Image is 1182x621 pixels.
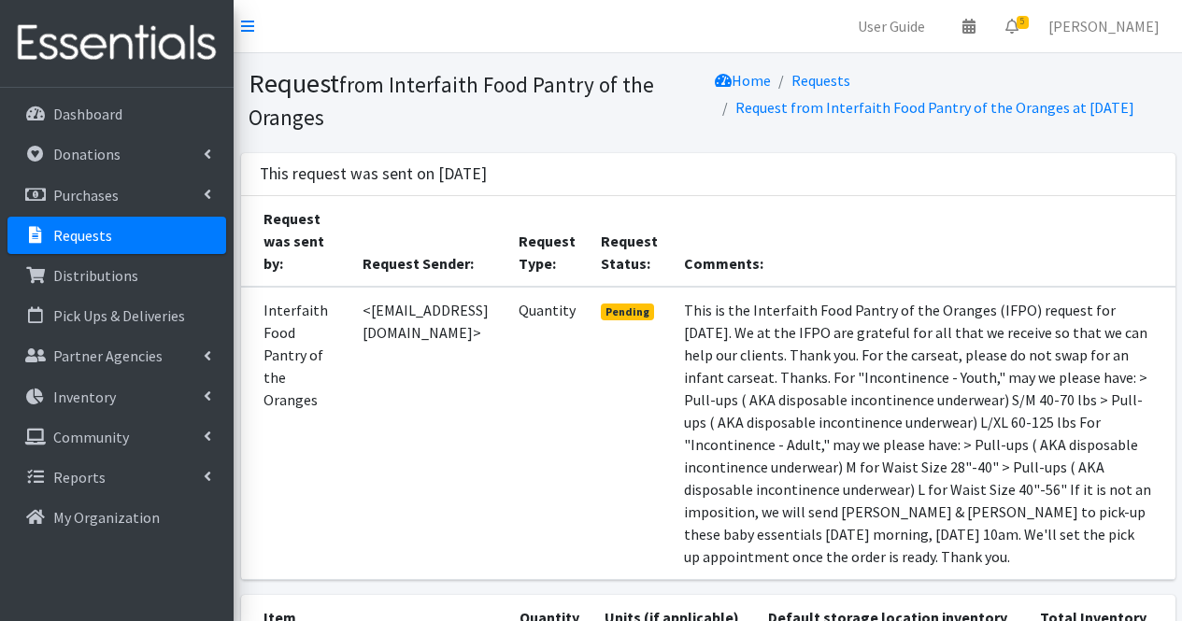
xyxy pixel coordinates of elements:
[53,428,129,446] p: Community
[53,266,138,285] p: Distributions
[990,7,1033,45] a: 5
[241,196,351,287] th: Request was sent by:
[53,346,163,365] p: Partner Agencies
[7,418,226,456] a: Community
[53,186,119,205] p: Purchases
[53,508,160,527] p: My Organization
[735,98,1134,117] a: Request from Interfaith Food Pantry of the Oranges at [DATE]
[53,388,116,406] p: Inventory
[7,378,226,416] a: Inventory
[673,287,1175,580] td: This is the Interfaith Food Pantry of the Oranges (IFPO) request for [DATE]. We at the IFPO are g...
[7,297,226,334] a: Pick Ups & Deliveries
[241,287,351,580] td: Interfaith Food Pantry of the Oranges
[53,306,185,325] p: Pick Ups & Deliveries
[7,135,226,173] a: Donations
[843,7,940,45] a: User Guide
[507,196,590,287] th: Request Type:
[351,196,508,287] th: Request Sender:
[7,459,226,496] a: Reports
[590,196,673,287] th: Request Status:
[1033,7,1175,45] a: [PERSON_NAME]
[507,287,590,580] td: Quantity
[249,71,654,131] small: from Interfaith Food Pantry of the Oranges
[53,468,106,487] p: Reports
[7,499,226,536] a: My Organization
[7,12,226,75] img: HumanEssentials
[7,257,226,294] a: Distributions
[673,196,1175,287] th: Comments:
[715,71,771,90] a: Home
[601,303,654,320] span: Pending
[7,337,226,374] a: Partner Agencies
[260,164,487,184] h3: This request was sent on [DATE]
[249,67,702,132] h1: Request
[351,287,508,580] td: <[EMAIL_ADDRESS][DOMAIN_NAME]>
[791,71,850,90] a: Requests
[7,95,226,133] a: Dashboard
[7,217,226,254] a: Requests
[7,176,226,214] a: Purchases
[53,105,122,123] p: Dashboard
[1017,16,1029,29] span: 5
[53,145,121,163] p: Donations
[53,226,112,245] p: Requests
